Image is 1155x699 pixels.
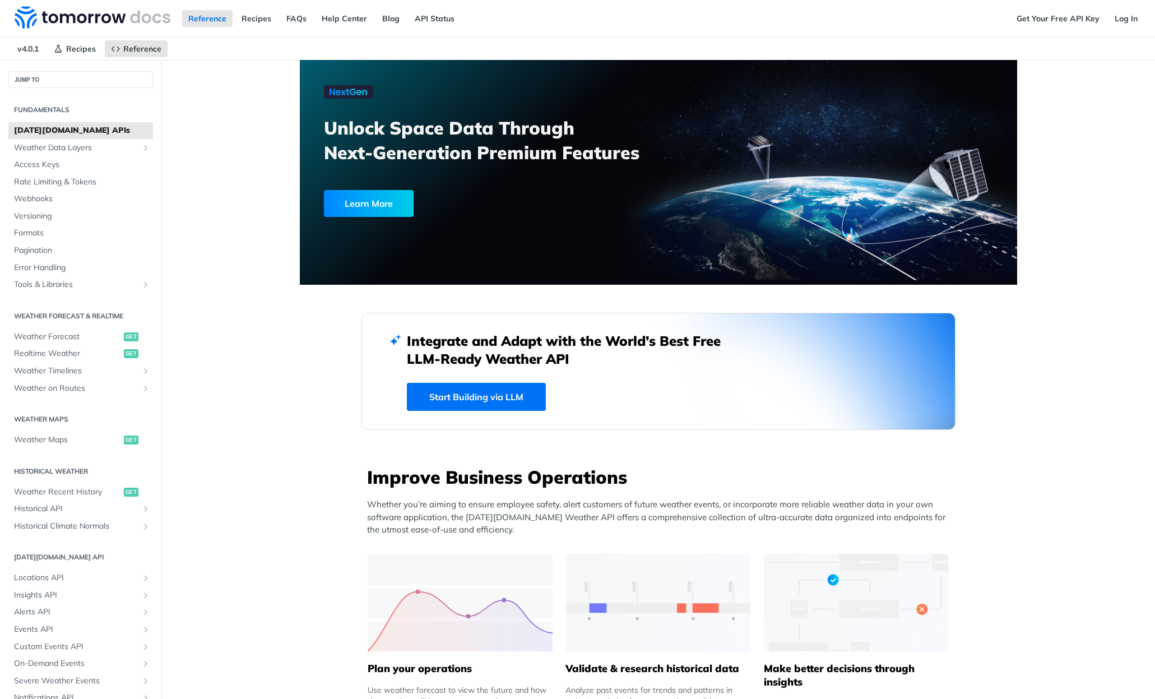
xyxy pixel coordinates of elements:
[8,604,153,621] a: Alerts APIShow subpages for Alerts API
[141,625,150,634] button: Show subpages for Events API
[566,554,751,652] img: 13d7ca0-group-496-2.svg
[8,122,153,139] a: [DATE][DOMAIN_NAME] APIs
[324,115,671,165] h3: Unlock Space Data Through Next-Generation Premium Features
[8,260,153,276] a: Error Handling
[141,591,150,600] button: Show subpages for Insights API
[8,380,153,397] a: Weather on RoutesShow subpages for Weather on Routes
[14,125,150,136] span: [DATE][DOMAIN_NAME] APIs
[316,10,373,27] a: Help Center
[14,228,150,239] span: Formats
[8,466,153,476] h2: Historical Weather
[124,488,138,497] span: get
[8,570,153,586] a: Locations APIShow subpages for Locations API
[368,662,553,675] h5: Plan your operations
[8,587,153,604] a: Insights APIShow subpages for Insights API
[14,331,121,342] span: Weather Forecast
[124,349,138,358] span: get
[8,276,153,293] a: Tools & LibrariesShow subpages for Tools & Libraries
[141,573,150,582] button: Show subpages for Locations API
[324,85,373,99] img: NextGen
[1010,10,1106,27] a: Get Your Free API Key
[8,311,153,321] h2: Weather Forecast & realtime
[407,332,737,368] h2: Integrate and Adapt with the World’s Best Free LLM-Ready Weather API
[8,156,153,173] a: Access Keys
[182,10,233,27] a: Reference
[141,659,150,668] button: Show subpages for On-Demand Events
[8,71,153,88] button: JUMP TO
[14,365,138,377] span: Weather Timelines
[14,211,150,222] span: Versioning
[324,190,414,217] div: Learn More
[8,484,153,501] a: Weather Recent Historyget
[8,225,153,242] a: Formats
[376,10,406,27] a: Blog
[14,279,138,290] span: Tools & Libraries
[8,191,153,207] a: Webhooks
[14,262,150,274] span: Error Handling
[235,10,277,27] a: Recipes
[8,673,153,689] a: Severe Weather EventsShow subpages for Severe Weather Events
[14,590,138,601] span: Insights API
[141,143,150,152] button: Show subpages for Weather Data Layers
[14,572,138,584] span: Locations API
[764,662,949,689] h5: Make better decisions through insights
[14,675,138,687] span: Severe Weather Events
[8,621,153,638] a: Events APIShow subpages for Events API
[141,677,150,686] button: Show subpages for Severe Weather Events
[8,242,153,259] a: Pagination
[1108,10,1144,27] a: Log In
[14,245,150,256] span: Pagination
[367,498,955,536] p: Whether you’re aiming to ensure employee safety, alert customers of future weather events, or inc...
[14,348,121,359] span: Realtime Weather
[141,522,150,531] button: Show subpages for Historical Climate Normals
[8,363,153,379] a: Weather TimelinesShow subpages for Weather Timelines
[14,624,138,635] span: Events API
[48,40,102,57] a: Recipes
[141,280,150,289] button: Show subpages for Tools & Libraries
[141,504,150,513] button: Show subpages for Historical API
[14,607,138,618] span: Alerts API
[14,521,138,532] span: Historical Climate Normals
[8,655,153,672] a: On-Demand EventsShow subpages for On-Demand Events
[8,345,153,362] a: Realtime Weatherget
[8,501,153,517] a: Historical APIShow subpages for Historical API
[105,40,168,57] a: Reference
[141,642,150,651] button: Show subpages for Custom Events API
[8,208,153,225] a: Versioning
[141,384,150,393] button: Show subpages for Weather on Routes
[124,332,138,341] span: get
[14,383,138,394] span: Weather on Routes
[8,328,153,345] a: Weather Forecastget
[8,105,153,115] h2: Fundamentals
[14,193,150,205] span: Webhooks
[66,44,96,54] span: Recipes
[123,44,161,54] span: Reference
[141,367,150,376] button: Show subpages for Weather Timelines
[14,142,138,154] span: Weather Data Layers
[565,662,750,675] h5: Validate & research historical data
[14,641,138,652] span: Custom Events API
[8,140,153,156] a: Weather Data LayersShow subpages for Weather Data Layers
[407,383,546,411] a: Start Building via LLM
[368,554,553,652] img: 39565e8-group-4962x.svg
[14,658,138,669] span: On-Demand Events
[15,6,170,29] img: Tomorrow.io Weather API Docs
[14,503,138,515] span: Historical API
[8,432,153,448] a: Weather Mapsget
[14,159,150,170] span: Access Keys
[141,608,150,617] button: Show subpages for Alerts API
[124,436,138,445] span: get
[8,552,153,562] h2: [DATE][DOMAIN_NAME] API
[324,190,601,217] a: Learn More
[280,10,313,27] a: FAQs
[367,465,955,489] h3: Improve Business Operations
[11,40,45,57] span: v4.0.1
[14,434,121,446] span: Weather Maps
[409,10,461,27] a: API Status
[8,638,153,655] a: Custom Events APIShow subpages for Custom Events API
[764,554,949,652] img: a22d113-group-496-32x.svg
[8,414,153,424] h2: Weather Maps
[14,487,121,498] span: Weather Recent History
[8,518,153,535] a: Historical Climate NormalsShow subpages for Historical Climate Normals
[14,177,150,188] span: Rate Limiting & Tokens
